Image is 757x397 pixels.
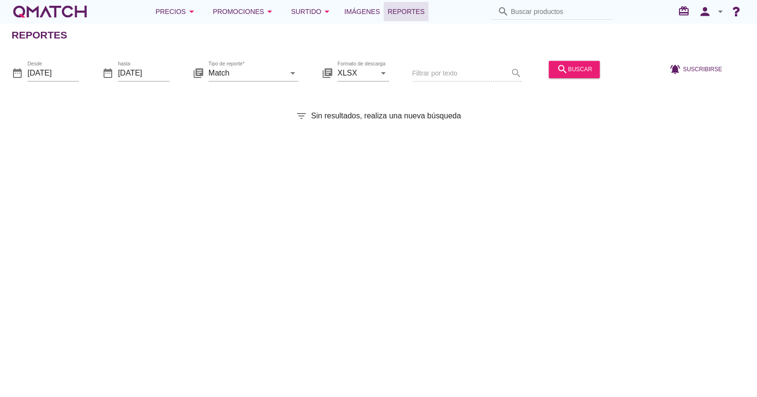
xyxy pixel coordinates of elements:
[670,64,683,75] i: notifications_active
[287,67,299,79] i: arrow_drop_down
[378,67,389,79] i: arrow_drop_down
[322,67,333,79] i: library_books
[557,64,592,75] div: buscar
[12,27,67,43] h2: Reportes
[311,110,461,122] span: Sin resultados, realiza una nueva búsqueda
[695,5,715,18] i: person
[511,4,607,19] input: Buscar productos
[264,6,276,17] i: arrow_drop_down
[193,67,204,79] i: library_books
[12,2,89,21] a: white-qmatch-logo
[102,67,114,79] i: date_range
[148,2,205,21] button: Precios
[557,64,568,75] i: search
[321,6,333,17] i: arrow_drop_down
[205,2,284,21] button: Promociones
[118,65,170,81] input: hasta
[549,61,600,78] button: buscar
[338,65,376,81] input: Formato de descarga
[678,5,693,17] i: redeem
[388,6,425,17] span: Reportes
[344,6,380,17] span: Imágenes
[156,6,197,17] div: Precios
[683,65,722,74] span: Suscribirse
[213,6,276,17] div: Promociones
[715,6,726,17] i: arrow_drop_down
[497,6,509,17] i: search
[27,65,79,81] input: Desde
[284,2,341,21] button: Surtido
[209,65,285,81] input: Tipo de reporte*
[186,6,197,17] i: arrow_drop_down
[662,61,730,78] button: Suscribirse
[296,110,307,122] i: filter_list
[384,2,429,21] a: Reportes
[340,2,384,21] a: Imágenes
[12,67,23,79] i: date_range
[291,6,333,17] div: Surtido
